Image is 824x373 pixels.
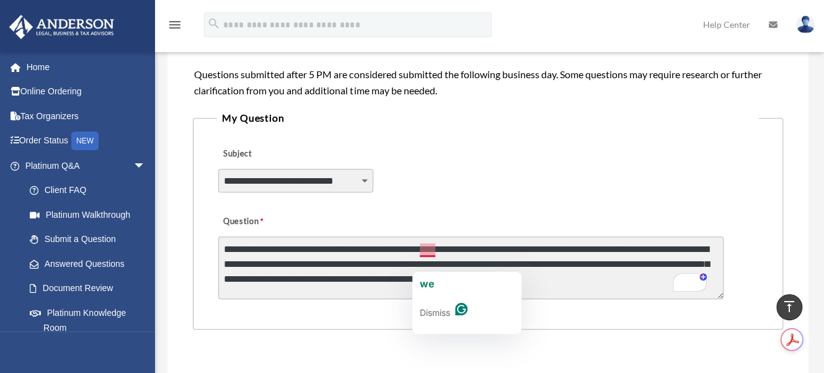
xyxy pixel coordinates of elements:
[17,202,164,227] a: Platinum Walkthrough
[17,276,164,301] a: Document Review
[9,79,164,104] a: Online Ordering
[17,300,164,340] a: Platinum Knowledge Room
[9,104,164,128] a: Tax Organizers
[9,153,164,178] a: Platinum Q&Aarrow_drop_down
[217,109,758,127] legend: My Question
[796,16,815,34] img: User Pic
[133,153,158,179] span: arrow_drop_down
[207,17,221,30] i: search
[218,236,724,299] textarea: To enrich screen reader interactions, please activate Accessibility in Grammarly extension settings
[9,55,164,79] a: Home
[218,146,336,163] label: Subject
[776,294,802,320] a: vertical_align_top
[17,178,164,203] a: Client FAQ
[167,17,182,32] i: menu
[9,128,164,154] a: Order StatusNEW
[17,251,164,276] a: Answered Questions
[6,15,118,39] img: Anderson Advisors Platinum Portal
[782,299,797,314] i: vertical_align_top
[71,132,99,150] div: NEW
[167,22,182,32] a: menu
[218,213,314,231] label: Question
[17,227,158,252] a: Submit a Question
